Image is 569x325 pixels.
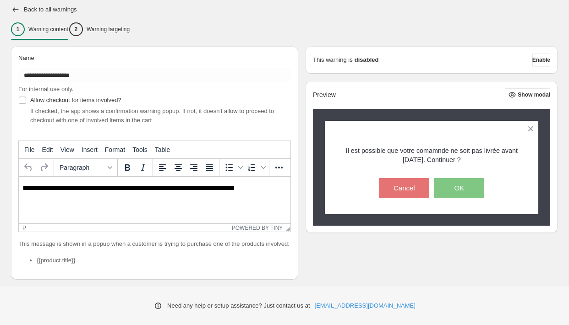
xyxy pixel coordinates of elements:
button: Cancel [379,178,429,198]
p: This message is shown in a popup when a customer is trying to purchase one of the products involved: [18,239,291,249]
span: Format [105,146,125,153]
p: This warning is [313,55,353,65]
button: Justify [202,160,217,175]
span: Show modal [518,91,550,98]
button: OK [434,178,484,198]
span: File [24,146,35,153]
li: {{product.title}} [37,256,291,265]
span: Edit [42,146,53,153]
p: Warning targeting [87,26,130,33]
span: Name [18,54,34,61]
p: Il est possible que votre comamnde ne soit pas livrée avant [DATE]. Continuer ? [341,146,523,164]
div: Numbered list [244,160,267,175]
h2: Preview [313,91,336,99]
span: Insert [82,146,98,153]
p: Warning content [28,26,68,33]
div: p [22,225,26,231]
button: Bold [120,160,135,175]
span: Allow checkout for items involved? [30,97,121,103]
div: Bullet list [221,160,244,175]
button: 1Warning content [11,20,68,39]
span: Table [155,146,170,153]
span: Tools [132,146,148,153]
button: Align center [170,160,186,175]
a: Powered by Tiny [232,225,283,231]
span: Enable [532,56,550,64]
button: More... [271,160,287,175]
h2: Back to all warnings [24,6,77,13]
iframe: Rich Text Area [19,177,290,223]
span: Paragraph [60,164,104,171]
span: If checked, the app shows a confirmation warning popup. If not, it doesn't allow to proceed to ch... [30,108,274,124]
button: Show modal [505,88,550,101]
div: 1 [11,22,25,36]
div: 2 [69,22,83,36]
button: Undo [21,160,36,175]
a: [EMAIL_ADDRESS][DOMAIN_NAME] [315,301,416,310]
button: Italic [135,160,151,175]
div: Resize [283,224,290,232]
button: Enable [532,54,550,66]
button: Align left [155,160,170,175]
button: Formats [56,160,115,175]
button: Align right [186,160,202,175]
strong: disabled [355,55,379,65]
span: View [60,146,74,153]
button: 2Warning targeting [69,20,130,39]
button: Redo [36,160,52,175]
span: For internal use only. [18,86,73,92]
